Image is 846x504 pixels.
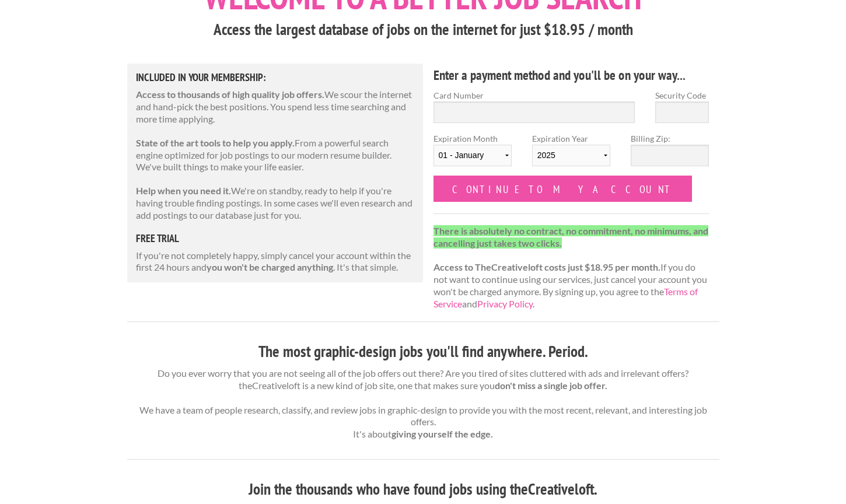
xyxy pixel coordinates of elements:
[136,185,231,196] strong: Help when you need it.
[136,72,415,83] h5: Included in Your Membership:
[127,19,719,41] h3: Access the largest database of jobs on the internet for just $18.95 / month
[127,341,719,363] h3: The most graphic-design jobs you'll find anywhere. Period.
[434,132,512,176] label: Expiration Month
[136,233,415,244] h5: free trial
[136,137,295,148] strong: State of the art tools to help you apply.
[655,89,709,101] label: Security Code
[136,89,324,100] strong: Access to thousands of high quality job offers.
[434,261,660,272] strong: Access to TheCreativeloft costs just $18.95 per month.
[532,145,610,166] select: Expiration Year
[127,478,719,501] h3: Join the thousands who have found jobs using theCreativeloft.
[434,89,635,101] label: Card Number
[477,298,533,309] a: Privacy Policy
[207,261,333,272] strong: you won't be charged anything
[532,132,610,176] label: Expiration Year
[136,185,415,221] p: We're on standby, ready to help if you're having trouble finding postings. In some cases we'll ev...
[495,380,607,391] strong: don't miss a single job offer.
[136,89,415,125] p: We scour the internet and hand-pick the best positions. You spend less time searching and more ti...
[136,137,415,173] p: From a powerful search engine optimized for job postings to our modern resume builder. We've buil...
[127,367,719,440] p: Do you ever worry that you are not seeing all of the job offers out there? Are you tired of sites...
[434,176,693,202] input: Continue to my account
[631,132,709,145] label: Billing Zip:
[136,250,415,274] p: If you're not completely happy, simply cancel your account within the first 24 hours and . It's t...
[434,225,708,249] strong: There is absolutely no contract, no commitment, no minimums, and cancelling just takes two clicks.
[391,428,493,439] strong: giving yourself the edge.
[434,286,698,309] a: Terms of Service
[434,66,709,85] h4: Enter a payment method and you'll be on your way...
[434,225,709,310] p: If you do not want to continue using our services, just cancel your account you won't be charged ...
[434,145,512,166] select: Expiration Month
